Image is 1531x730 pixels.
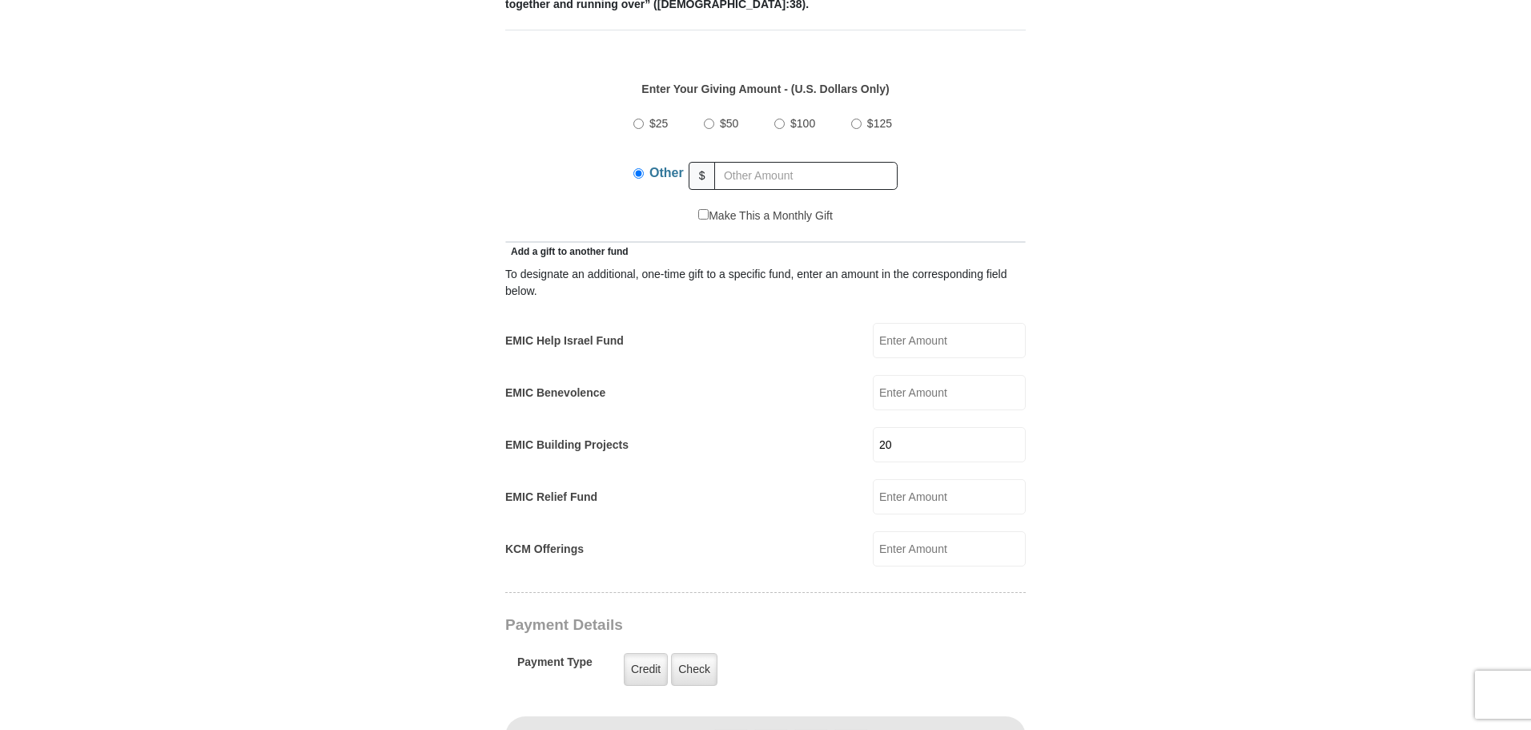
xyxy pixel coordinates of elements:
span: $25 [649,117,668,130]
label: EMIC Benevolence [505,385,605,401]
span: $125 [867,117,892,130]
span: $100 [790,117,815,130]
input: Enter Amount [873,427,1026,462]
span: $ [689,162,716,190]
h3: Payment Details [505,616,914,635]
label: Check [671,653,717,686]
input: Enter Amount [873,531,1026,567]
label: EMIC Relief Fund [505,489,597,506]
input: Other Amount [714,162,898,190]
span: Add a gift to another fund [505,246,629,257]
strong: Enter Your Giving Amount - (U.S. Dollars Only) [641,83,889,95]
label: EMIC Help Israel Fund [505,333,624,349]
input: Enter Amount [873,479,1026,514]
label: Credit [624,653,668,686]
span: Other [649,166,684,179]
h5: Payment Type [517,655,593,677]
div: To designate an additional, one-time gift to a specific fund, enter an amount in the correspondin... [505,266,1026,300]
label: Make This a Monthly Gift [698,208,833,224]
label: KCM Offerings [505,541,584,558]
input: Enter Amount [873,323,1026,358]
label: EMIC Building Projects [505,437,629,454]
input: Enter Amount [873,375,1026,410]
input: Make This a Monthly Gift [698,209,709,220]
span: $50 [720,117,738,130]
